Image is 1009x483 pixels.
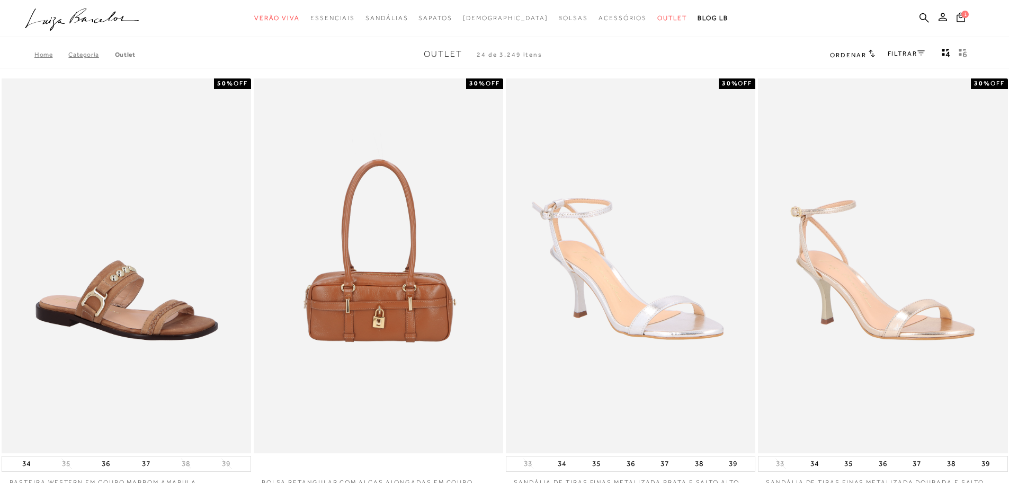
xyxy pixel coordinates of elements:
a: noSubCategoriesText [310,8,355,28]
span: BLOG LB [698,14,728,22]
img: SANDÁLIA DE TIRAS FINAS METALIZADA DOURADA E SALTO ALTO FINO [759,80,1006,452]
button: 37 [657,456,672,471]
button: 36 [876,456,890,471]
button: 38 [178,459,193,469]
a: Outlet [115,51,136,58]
strong: 30% [722,80,738,87]
a: SANDÁLIA DE TIRAS FINAS METALIZADA DOURADA E SALTO ALTO FINO SANDÁLIA DE TIRAS FINAS METALIZADA D... [759,80,1006,452]
a: noSubCategoriesText [657,8,687,28]
button: 39 [726,456,740,471]
span: Acessórios [599,14,647,22]
span: Sandálias [365,14,408,22]
img: RASTEIRA WESTERN EM COURO MARROM AMARULA [3,80,250,452]
span: OFF [234,80,248,87]
button: 34 [555,456,569,471]
button: Mostrar 4 produtos por linha [939,48,953,62]
a: Home [34,51,68,58]
button: 37 [909,456,924,471]
button: 35 [589,456,604,471]
button: 36 [99,456,113,471]
span: Outlet [657,14,687,22]
button: 36 [623,456,638,471]
span: Ordenar [830,51,866,59]
img: SANDÁLIA DE TIRAS FINAS METALIZADA PRATA E SALTO ALTO FINO [507,80,754,452]
button: 35 [59,459,74,469]
span: OFF [486,80,500,87]
span: OFF [990,80,1005,87]
a: BOLSA RETANGULAR COM ALÇAS ALONGADAS EM COURO CARAMELO MÉDIA BOLSA RETANGULAR COM ALÇAS ALONGADAS... [255,80,502,452]
button: 33 [773,459,788,469]
button: 34 [807,456,822,471]
span: OFF [738,80,752,87]
button: gridText6Desc [956,48,970,62]
img: BOLSA RETANGULAR COM ALÇAS ALONGADAS EM COURO CARAMELO MÉDIA [255,80,502,452]
button: 33 [521,459,535,469]
button: 39 [978,456,993,471]
a: FILTRAR [888,50,925,57]
span: Bolsas [558,14,588,22]
span: Essenciais [310,14,355,22]
strong: 50% [217,80,234,87]
strong: 30% [974,80,990,87]
button: 38 [944,456,959,471]
button: 37 [139,456,154,471]
span: [DEMOGRAPHIC_DATA] [463,14,548,22]
a: noSubCategoriesText [599,8,647,28]
strong: 30% [469,80,486,87]
a: RASTEIRA WESTERN EM COURO MARROM AMARULA RASTEIRA WESTERN EM COURO MARROM AMARULA [3,80,250,452]
span: 1 [961,11,969,18]
a: SANDÁLIA DE TIRAS FINAS METALIZADA PRATA E SALTO ALTO FINO SANDÁLIA DE TIRAS FINAS METALIZADA PRA... [507,80,754,452]
button: 38 [692,456,707,471]
span: Verão Viva [254,14,300,22]
button: 34 [19,456,34,471]
a: noSubCategoriesText [254,8,300,28]
button: 35 [841,456,856,471]
a: noSubCategoriesText [463,8,548,28]
a: noSubCategoriesText [418,8,452,28]
span: 24 de 3.249 itens [477,51,542,58]
a: noSubCategoriesText [365,8,408,28]
button: 39 [219,459,234,469]
a: Categoria [68,51,114,58]
a: BLOG LB [698,8,728,28]
span: Sapatos [418,14,452,22]
span: Outlet [424,49,462,59]
a: noSubCategoriesText [558,8,588,28]
button: 1 [953,12,968,26]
